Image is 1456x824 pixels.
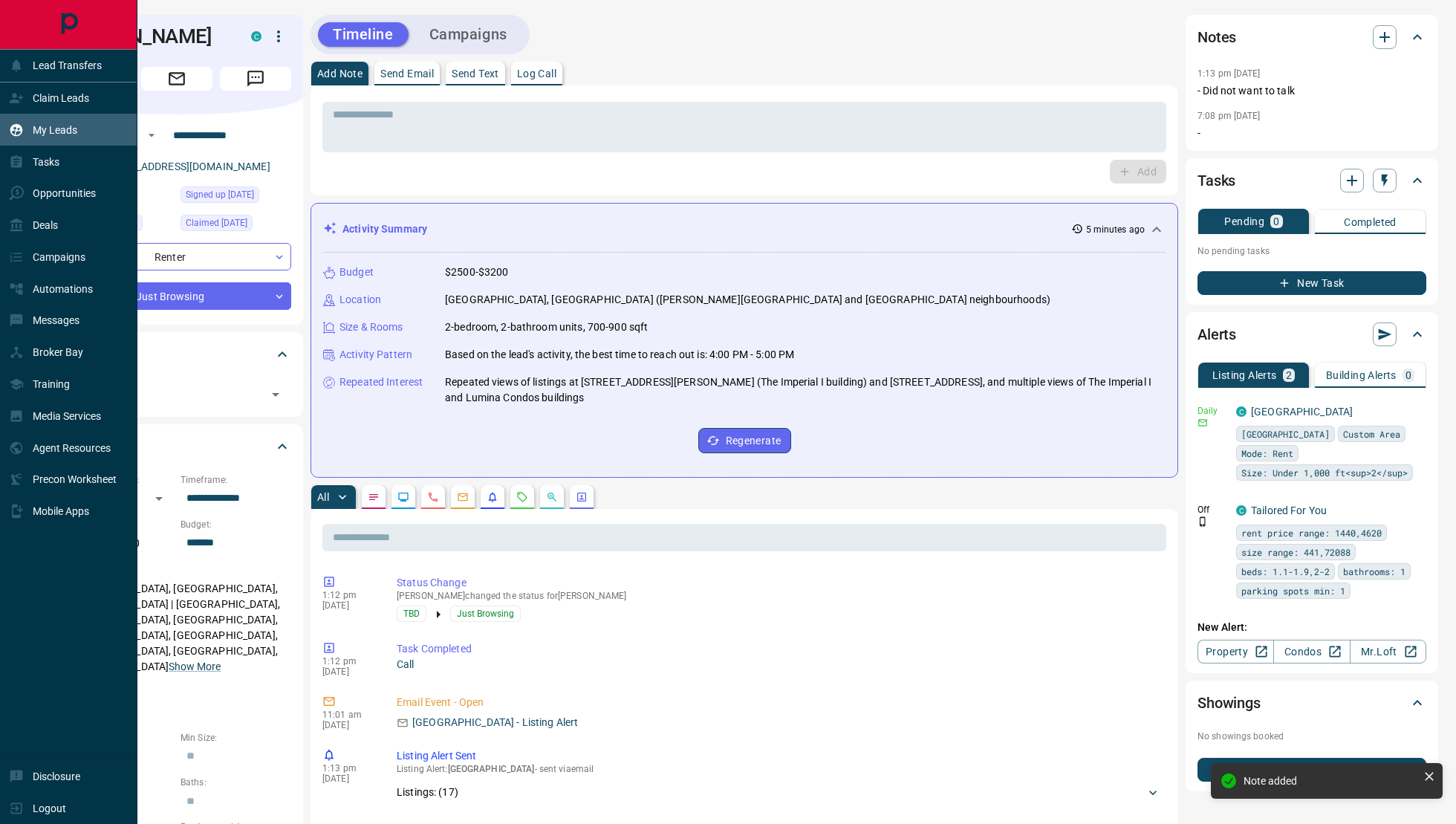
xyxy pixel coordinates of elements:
p: 11:01 am [322,710,374,720]
svg: Lead Browsing Activity [397,491,409,503]
p: 0 [1273,216,1279,227]
h2: Showings [1197,691,1261,715]
svg: Emails [457,491,469,503]
h2: Alerts [1197,322,1236,346]
p: Budget: [181,518,291,531]
p: No showings booked [1197,730,1426,743]
a: Mr.Loft [1350,640,1426,664]
span: Claimed [DATE] [186,215,247,230]
p: $2500-$3200 [445,265,508,280]
button: Open [265,384,286,405]
p: - [1197,126,1426,141]
h2: Notes [1197,25,1236,49]
svg: Notes [368,491,380,503]
div: Note added [1244,775,1417,787]
a: Condos [1273,640,1350,664]
p: [DATE] [322,666,374,677]
div: Criteria [62,429,291,464]
span: Message [220,67,291,91]
p: Building Alerts [1326,370,1397,380]
p: Motivation: [62,687,291,700]
span: bathrooms: 1 [1343,564,1405,579]
span: Signed up [DATE] [186,187,254,202]
div: Fri Sep 05 2025 [181,215,291,236]
p: 1:12 pm [322,590,374,600]
p: Send Text [452,68,499,79]
p: Activity Pattern [339,347,412,363]
p: Listings: ( 17 ) [397,785,458,800]
p: Off [1197,503,1227,516]
span: parking spots min: 1 [1241,583,1345,598]
p: Log Call [517,68,556,79]
button: Show More [169,659,221,675]
span: Email [141,67,212,91]
div: Tags [62,337,291,372]
svg: Opportunities [546,491,558,503]
p: 7:08 pm [DATE] [1197,111,1261,121]
p: 1:13 pm [DATE] [1197,68,1261,79]
button: Timeline [318,22,409,47]
p: Listing Alert Sent [397,748,1160,764]
a: Property [1197,640,1274,664]
span: TBD [403,606,420,621]
p: Timeframe: [181,473,291,487]
div: Notes [1197,19,1426,55]
div: Activity Summary5 minutes ago [323,215,1166,243]
span: Size: Under 1,000 ft<sup>2</sup> [1241,465,1408,480]
p: Budget [339,265,374,280]
a: Tailored For You [1251,505,1327,516]
h1: [PERSON_NAME] [62,25,229,48]
span: rent price range: 1440,4620 [1241,525,1382,540]
button: New Task [1197,271,1426,295]
h2: Tasks [1197,169,1235,192]
div: Renter [62,243,291,270]
p: [DATE] [322,600,374,611]
a: [EMAIL_ADDRESS][DOMAIN_NAME] [103,160,270,172]
p: Location [339,292,381,308]
span: Custom Area [1343,426,1400,441]
p: Daily [1197,404,1227,418]
div: condos.ca [251,31,261,42]
p: Repeated views of listings at [STREET_ADDRESS][PERSON_NAME] (The Imperial I building) and [STREET... [445,374,1166,406]
div: condos.ca [1236,406,1247,417]
p: Status Change [397,575,1160,591]
p: 0 [1405,370,1411,380]
p: Email Event - Open [397,695,1160,710]
p: Call [397,657,1160,672]
p: 2-bedroom, 2-bathroom units, 700-900 sqft [445,319,648,335]
div: Just Browsing [62,282,291,310]
svg: Push Notification Only [1197,516,1208,527]
p: Activity Summary [342,221,427,237]
button: Campaigns [415,22,522,47]
svg: Requests [516,491,528,503]
div: Tasks [1197,163,1426,198]
span: [GEOGRAPHIC_DATA] [448,764,535,774]
p: Listing Alert : - sent via email [397,764,1160,774]
p: Send Email [380,68,434,79]
span: [GEOGRAPHIC_DATA] [1241,426,1330,441]
p: Based on the lead's activity, the best time to reach out is: 4:00 PM - 5:00 PM [445,347,794,363]
p: Pending [1224,216,1264,227]
p: Size & Rooms [339,319,403,335]
p: [GEOGRAPHIC_DATA] - Listing Alert [412,715,578,730]
a: [GEOGRAPHIC_DATA] [1251,406,1353,418]
p: Add Note [317,68,363,79]
p: Repeated Interest [339,374,423,390]
svg: Agent Actions [576,491,588,503]
span: Just Browsing [457,606,514,621]
div: Listings: (17) [397,779,1160,806]
div: condos.ca [1236,505,1247,516]
p: [GEOGRAPHIC_DATA], [GEOGRAPHIC_DATA], [GEOGRAPHIC_DATA] | [GEOGRAPHIC_DATA], [GEOGRAPHIC_DATA], [... [62,577,291,679]
p: New Alert: [1197,620,1426,635]
p: - Did not want to talk [1197,83,1426,99]
span: size range: 441,72088 [1241,545,1351,559]
p: 1:13 pm [322,763,374,773]
svg: Listing Alerts [487,491,498,503]
p: Completed [1344,217,1397,227]
span: Mode: Rent [1241,446,1293,461]
button: Open [143,126,160,144]
svg: Calls [427,491,439,503]
button: Regenerate [698,428,791,453]
p: 1:12 pm [322,656,374,666]
p: All [317,492,329,502]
